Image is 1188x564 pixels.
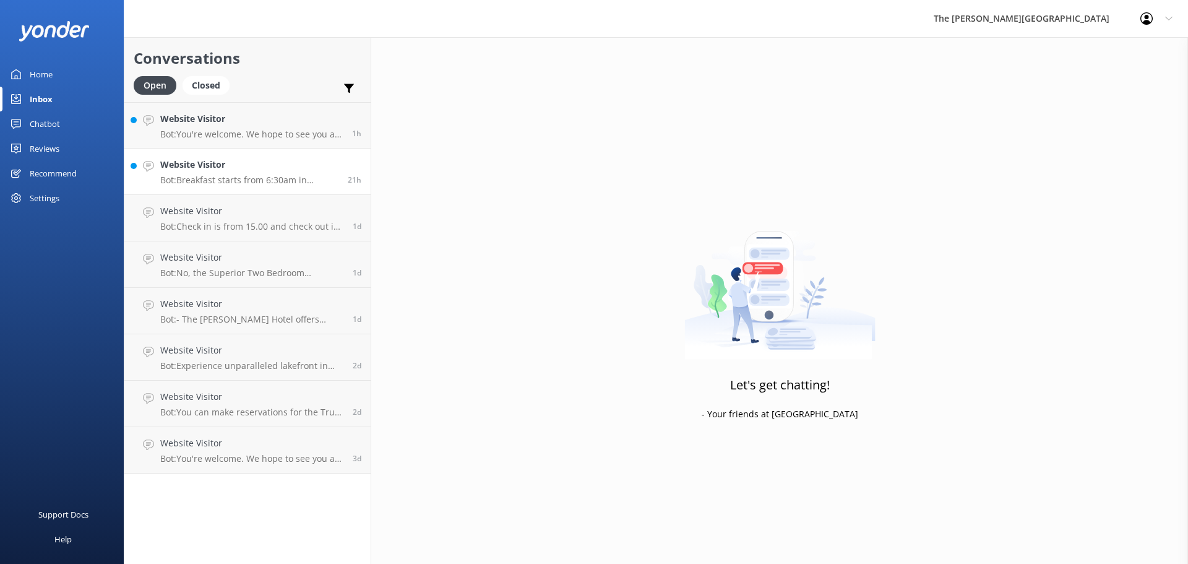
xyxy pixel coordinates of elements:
[38,502,88,527] div: Support Docs
[160,221,343,232] p: Bot: Check in is from 15.00 and check out is at 11.00.
[353,360,361,371] span: Aug 27 2025 11:17am (UTC +12:00) Pacific/Auckland
[30,111,60,136] div: Chatbot
[160,158,338,171] h4: Website Visitor
[30,87,53,111] div: Inbox
[160,407,343,418] p: Bot: You can make reservations for the True South Dining Room online at [URL][DOMAIN_NAME]. For l...
[124,334,371,381] a: Website VisitorBot:Experience unparalleled lakefront in our [GEOGRAPHIC_DATA], where privacy meet...
[160,204,343,218] h4: Website Visitor
[134,76,176,95] div: Open
[353,407,361,417] span: Aug 26 2025 07:38pm (UTC +12:00) Pacific/Auckland
[353,221,361,232] span: Aug 28 2025 06:43am (UTC +12:00) Pacific/Auckland
[348,175,361,185] span: Aug 28 2025 07:20pm (UTC +12:00) Pacific/Auckland
[124,195,371,241] a: Website VisitorBot:Check in is from 15.00 and check out is at 11.00.1d
[160,344,343,357] h4: Website Visitor
[134,78,183,92] a: Open
[124,241,371,288] a: Website VisitorBot:No, the Superior Two Bedroom Apartment does not have a lake view. It offers an...
[353,314,361,324] span: Aug 27 2025 07:11pm (UTC +12:00) Pacific/Auckland
[160,453,343,464] p: Bot: You're welcome. We hope to see you at The [PERSON_NAME][GEOGRAPHIC_DATA] soon!
[160,251,343,264] h4: Website Visitor
[160,314,343,325] p: Bot: - The [PERSON_NAME] Hotel offers amenities such as an award-winning restaurant, wine lounge,...
[124,427,371,474] a: Website VisitorBot:You're welcome. We hope to see you at The [PERSON_NAME][GEOGRAPHIC_DATA] soon!3d
[30,136,59,161] div: Reviews
[19,21,90,41] img: yonder-white-logo.png
[353,453,361,464] span: Aug 26 2025 02:12pm (UTC +12:00) Pacific/Auckland
[160,390,343,404] h4: Website Visitor
[30,62,53,87] div: Home
[30,186,59,210] div: Settings
[30,161,77,186] div: Recommend
[183,76,230,95] div: Closed
[730,375,830,395] h3: Let's get chatting!
[124,149,371,195] a: Website VisitorBot:Breakfast starts from 6:30am in Summer and Spring and from 7:00am in Autumn an...
[702,407,858,421] p: - Your friends at [GEOGRAPHIC_DATA]
[183,78,236,92] a: Closed
[160,129,343,140] p: Bot: You're welcome. We hope to see you at The [PERSON_NAME][GEOGRAPHIC_DATA] soon!
[160,360,343,371] p: Bot: Experience unparalleled lakefront in our [GEOGRAPHIC_DATA], where privacy meets 5-star servi...
[124,381,371,427] a: Website VisitorBot:You can make reservations for the True South Dining Room online at [URL][DOMAI...
[160,436,343,450] h4: Website Visitor
[134,46,361,70] h2: Conversations
[160,175,338,186] p: Bot: Breakfast starts from 6:30am in Summer and Spring and from 7:00am in Autumn and Winter.
[124,102,371,149] a: Website VisitorBot:You're welcome. We hope to see you at The [PERSON_NAME][GEOGRAPHIC_DATA] soon!1h
[160,112,343,126] h4: Website Visitor
[160,297,343,311] h4: Website Visitor
[54,527,72,552] div: Help
[124,288,371,334] a: Website VisitorBot:- The [PERSON_NAME] Hotel offers amenities such as an award-winning restaurant...
[353,267,361,278] span: Aug 27 2025 09:50pm (UTC +12:00) Pacific/Auckland
[352,128,361,139] span: Aug 29 2025 03:14pm (UTC +12:00) Pacific/Auckland
[160,267,343,279] p: Bot: No, the Superior Two Bedroom Apartment does not have a lake view. It offers an alpine view i...
[684,205,876,360] img: artwork of a man stealing a conversation from at giant smartphone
